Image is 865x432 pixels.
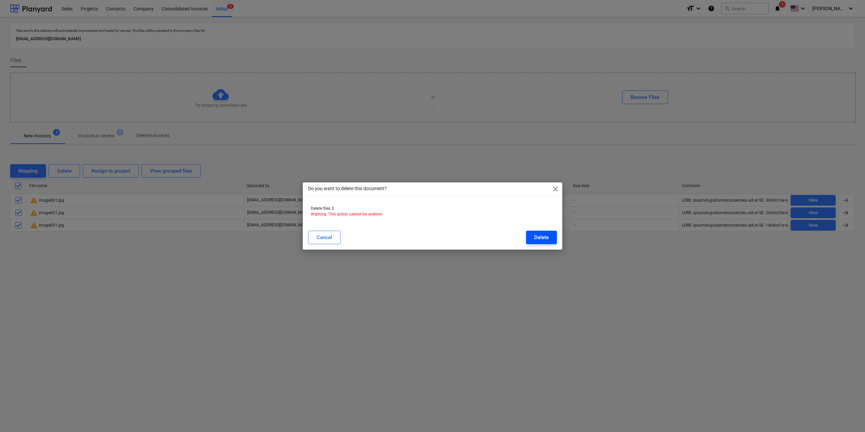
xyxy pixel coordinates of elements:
[534,233,549,242] div: Delete
[311,206,554,211] p: Delete files 3
[308,231,341,244] button: Cancel
[831,400,865,432] iframe: Chat Widget
[311,211,554,217] p: Warning: This action cannot be undone
[526,231,557,244] button: Delete
[317,233,332,242] div: Cancel
[308,185,387,192] p: Do you want to delete this document?
[551,185,560,193] span: close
